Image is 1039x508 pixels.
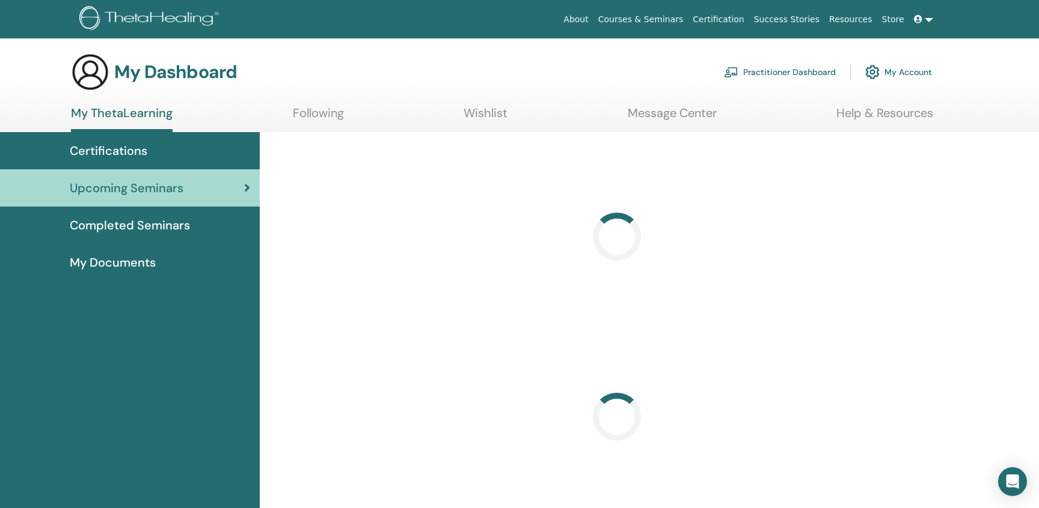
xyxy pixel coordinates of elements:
[836,106,933,129] a: Help & Resources
[724,67,738,77] img: chalkboard-teacher.svg
[70,142,147,160] span: Certifications
[688,8,749,31] a: Certification
[559,8,593,31] a: About
[70,253,156,271] span: My Documents
[70,179,183,197] span: Upcoming Seminars
[593,8,688,31] a: Courses & Seminars
[114,61,237,83] h3: My Dashboard
[71,106,173,132] a: My ThetaLearning
[877,8,909,31] a: Store
[824,8,877,31] a: Resources
[724,59,836,85] a: Practitioner Dashboard
[628,106,717,129] a: Message Center
[79,6,223,33] img: logo.png
[71,53,109,91] img: generic-user-icon.jpg
[293,106,344,129] a: Following
[865,62,880,82] img: cog.svg
[865,59,932,85] a: My Account
[749,8,824,31] a: Success Stories
[464,106,507,129] a: Wishlist
[998,467,1027,496] div: Open Intercom Messenger
[70,216,190,234] span: Completed Seminars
